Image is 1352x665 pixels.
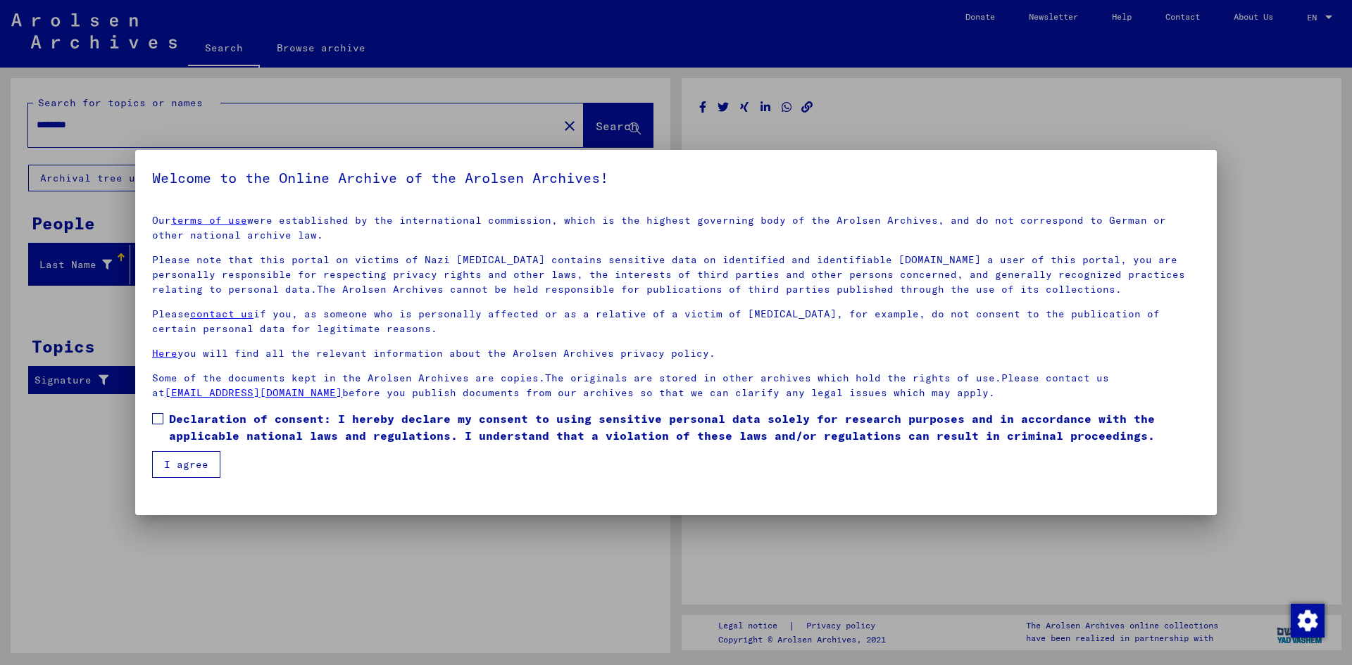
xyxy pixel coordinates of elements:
p: Please note that this portal on victims of Nazi [MEDICAL_DATA] contains sensitive data on identif... [152,253,1200,297]
a: Here [152,347,177,360]
p: Please if you, as someone who is personally affected or as a relative of a victim of [MEDICAL_DAT... [152,307,1200,336]
p: you will find all the relevant information about the Arolsen Archives privacy policy. [152,346,1200,361]
p: Some of the documents kept in the Arolsen Archives are copies.The originals are stored in other a... [152,371,1200,400]
a: [EMAIL_ADDRESS][DOMAIN_NAME] [165,386,342,399]
div: Change consent [1290,603,1324,637]
a: terms of use [171,214,247,227]
p: Our were established by the international commission, which is the highest governing body of the ... [152,213,1200,243]
a: contact us [190,308,254,320]
span: Declaration of consent: I hereby declare my consent to using sensitive personal data solely for r... [169,410,1200,444]
img: Change consent [1291,604,1325,638]
h5: Welcome to the Online Archive of the Arolsen Archives! [152,167,1200,189]
button: I agree [152,451,220,478]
